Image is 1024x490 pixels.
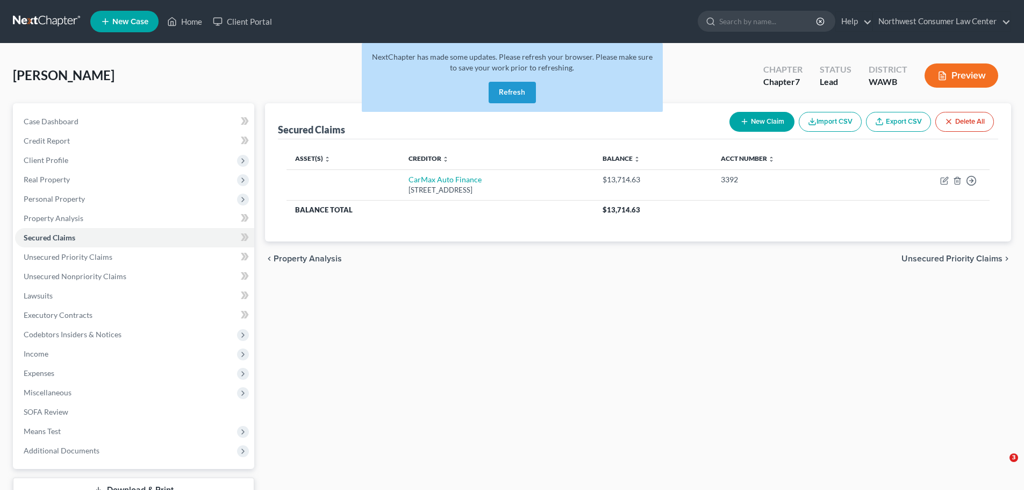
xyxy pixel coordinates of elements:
[763,63,803,76] div: Chapter
[15,402,254,422] a: SOFA Review
[278,123,345,136] div: Secured Claims
[24,175,70,184] span: Real Property
[719,11,818,31] input: Search by name...
[15,306,254,325] a: Executory Contracts
[634,156,640,162] i: unfold_more
[287,200,594,219] th: Balance Total
[409,185,585,195] div: [STREET_ADDRESS]
[24,117,78,126] span: Case Dashboard
[24,407,68,416] span: SOFA Review
[24,214,83,223] span: Property Analysis
[15,228,254,247] a: Secured Claims
[24,272,126,281] span: Unsecured Nonpriority Claims
[372,52,653,72] span: NextChapter has made some updates. Please refresh your browser. Please make sure to save your wor...
[1002,254,1011,263] i: chevron_right
[24,427,61,436] span: Means Test
[324,156,331,162] i: unfold_more
[935,112,994,132] button: Delete All
[24,252,112,261] span: Unsecured Priority Claims
[1009,453,1018,462] span: 3
[795,76,800,87] span: 7
[15,267,254,286] a: Unsecured Nonpriority Claims
[24,194,85,203] span: Personal Property
[873,12,1011,31] a: Northwest Consumer Law Center
[24,349,48,358] span: Income
[162,12,207,31] a: Home
[925,63,998,88] button: Preview
[265,254,274,263] i: chevron_left
[295,154,331,162] a: Asset(s) unfold_more
[869,63,907,76] div: District
[24,310,92,319] span: Executory Contracts
[207,12,277,31] a: Client Portal
[799,112,862,132] button: Import CSV
[603,205,640,214] span: $13,714.63
[24,136,70,145] span: Credit Report
[721,154,775,162] a: Acct Number unfold_more
[15,286,254,306] a: Lawsuits
[112,18,148,26] span: New Case
[442,156,449,162] i: unfold_more
[729,112,794,132] button: New Claim
[603,154,640,162] a: Balance unfold_more
[820,76,851,88] div: Lead
[24,446,99,455] span: Additional Documents
[24,155,68,165] span: Client Profile
[866,112,931,132] a: Export CSV
[274,254,342,263] span: Property Analysis
[901,254,1002,263] span: Unsecured Priority Claims
[24,330,121,339] span: Codebtors Insiders & Notices
[13,67,114,83] span: [PERSON_NAME]
[987,453,1013,479] iframe: Intercom live chat
[869,76,907,88] div: WAWB
[15,209,254,228] a: Property Analysis
[901,254,1011,263] button: Unsecured Priority Claims chevron_right
[768,156,775,162] i: unfold_more
[24,233,75,242] span: Secured Claims
[15,112,254,131] a: Case Dashboard
[15,247,254,267] a: Unsecured Priority Claims
[24,388,71,397] span: Miscellaneous
[409,154,449,162] a: Creditor unfold_more
[836,12,872,31] a: Help
[820,63,851,76] div: Status
[489,82,536,103] button: Refresh
[763,76,803,88] div: Chapter
[603,174,703,185] div: $13,714.63
[24,291,53,300] span: Lawsuits
[24,368,54,378] span: Expenses
[409,175,482,184] a: CarMax Auto Finance
[15,131,254,151] a: Credit Report
[265,254,342,263] button: chevron_left Property Analysis
[721,174,856,185] div: 3392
